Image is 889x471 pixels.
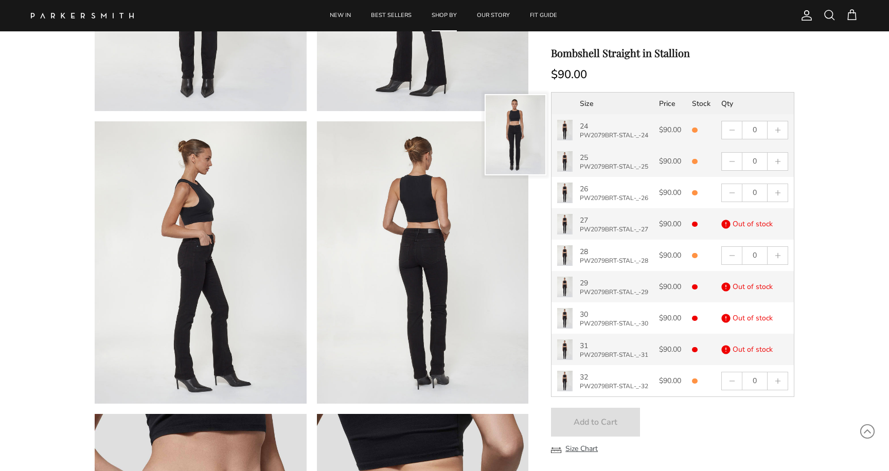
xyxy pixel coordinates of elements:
button: Size Chart [551,439,598,459]
img: Parker Smith [31,13,134,19]
svg: Scroll to Top [860,424,875,439]
h1: Bombshell Straight in Stallion [551,47,794,59]
a: Account [796,9,813,22]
